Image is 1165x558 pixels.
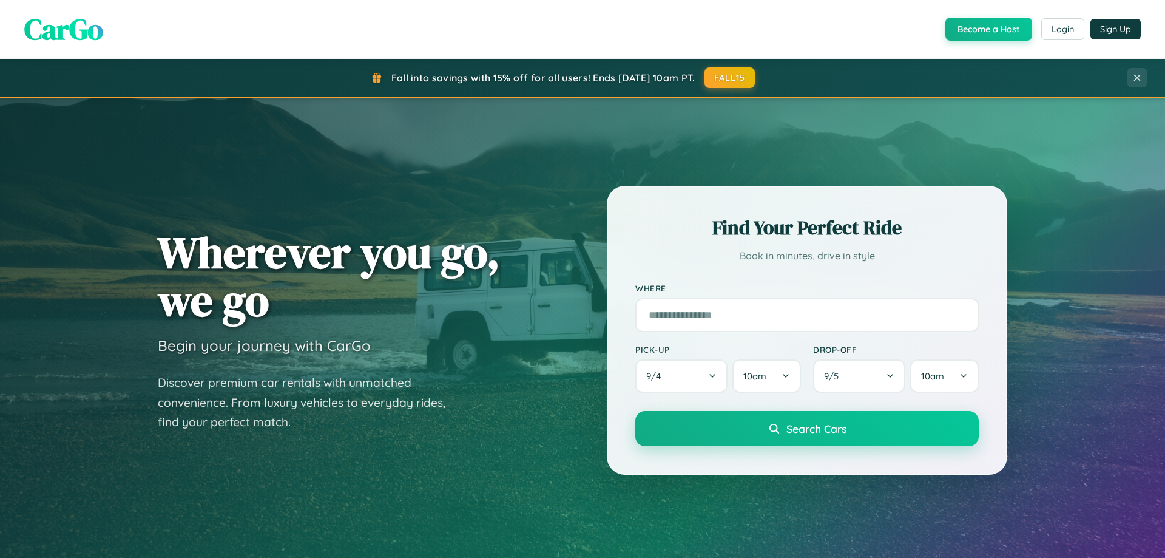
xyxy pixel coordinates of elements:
[635,283,979,293] label: Where
[921,370,944,382] span: 10am
[1090,19,1141,39] button: Sign Up
[813,344,979,355] label: Drop-off
[1041,18,1084,40] button: Login
[813,359,905,393] button: 9/5
[910,359,979,393] button: 10am
[704,67,755,88] button: FALL15
[635,359,728,393] button: 9/4
[391,72,695,84] span: Fall into savings with 15% off for all users! Ends [DATE] 10am PT.
[158,373,461,432] p: Discover premium car rentals with unmatched convenience. From luxury vehicles to everyday rides, ...
[743,370,766,382] span: 10am
[635,247,979,265] p: Book in minutes, drive in style
[635,214,979,241] h2: Find Your Perfect Ride
[24,9,103,49] span: CarGo
[635,411,979,446] button: Search Cars
[635,344,801,355] label: Pick-up
[158,336,371,355] h3: Begin your journey with CarGo
[786,422,846,435] span: Search Cars
[158,228,500,324] h1: Wherever you go, we go
[945,18,1032,41] button: Become a Host
[732,359,801,393] button: 10am
[646,370,667,382] span: 9 / 4
[824,370,845,382] span: 9 / 5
